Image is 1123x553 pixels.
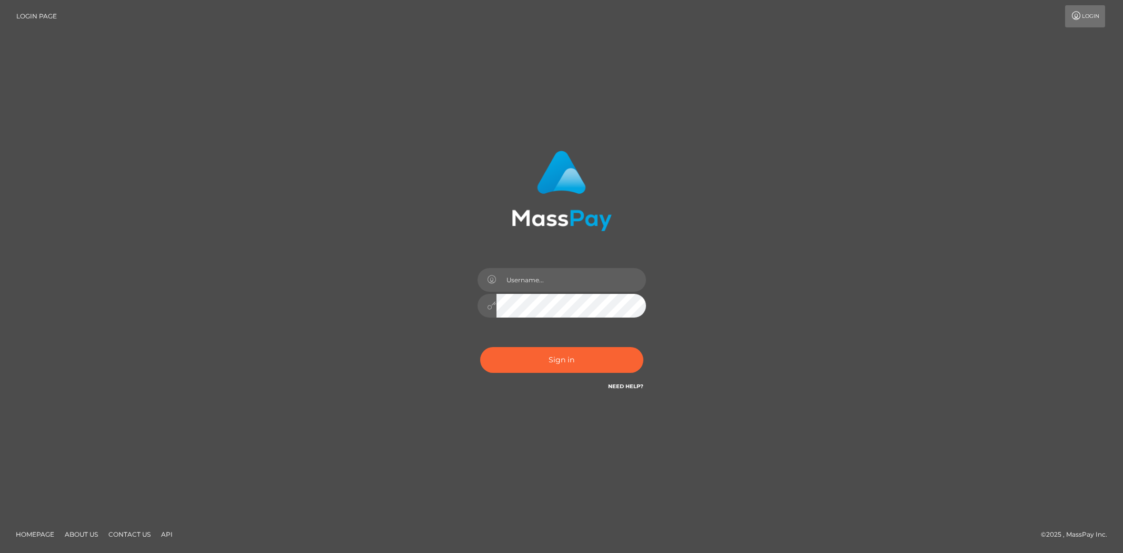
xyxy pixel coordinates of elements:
input: Username... [496,268,646,292]
button: Sign in [480,347,643,373]
a: Contact Us [104,526,155,542]
div: © 2025 , MassPay Inc. [1041,529,1115,540]
a: Login [1065,5,1105,27]
a: API [157,526,177,542]
a: Need Help? [608,383,643,390]
a: About Us [61,526,102,542]
a: Homepage [12,526,58,542]
img: MassPay Login [512,151,612,231]
a: Login Page [16,5,57,27]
